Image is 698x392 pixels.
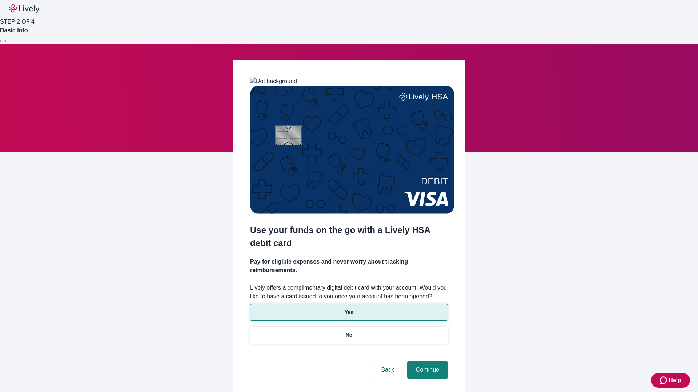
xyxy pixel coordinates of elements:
[372,361,403,379] button: Back
[651,373,690,388] button: Zendesk support iconHelp
[250,283,448,301] label: Lively offers a complimentary digital debit card with your account. Would you like to have a card...
[660,376,669,385] svg: Zendesk support icon
[250,257,448,275] h4: Pay for eligible expenses and never worry about tracking reimbursements.
[250,327,448,344] button: No
[250,86,454,214] img: Debit card
[250,304,448,321] button: Yes
[345,309,353,316] p: Yes
[346,331,353,339] p: No
[407,361,448,379] button: Continue
[250,224,448,250] h2: Use your funds on the go with a Lively HSA debit card
[250,77,297,86] img: Dot background
[9,4,39,13] img: Lively
[669,376,681,385] span: Help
